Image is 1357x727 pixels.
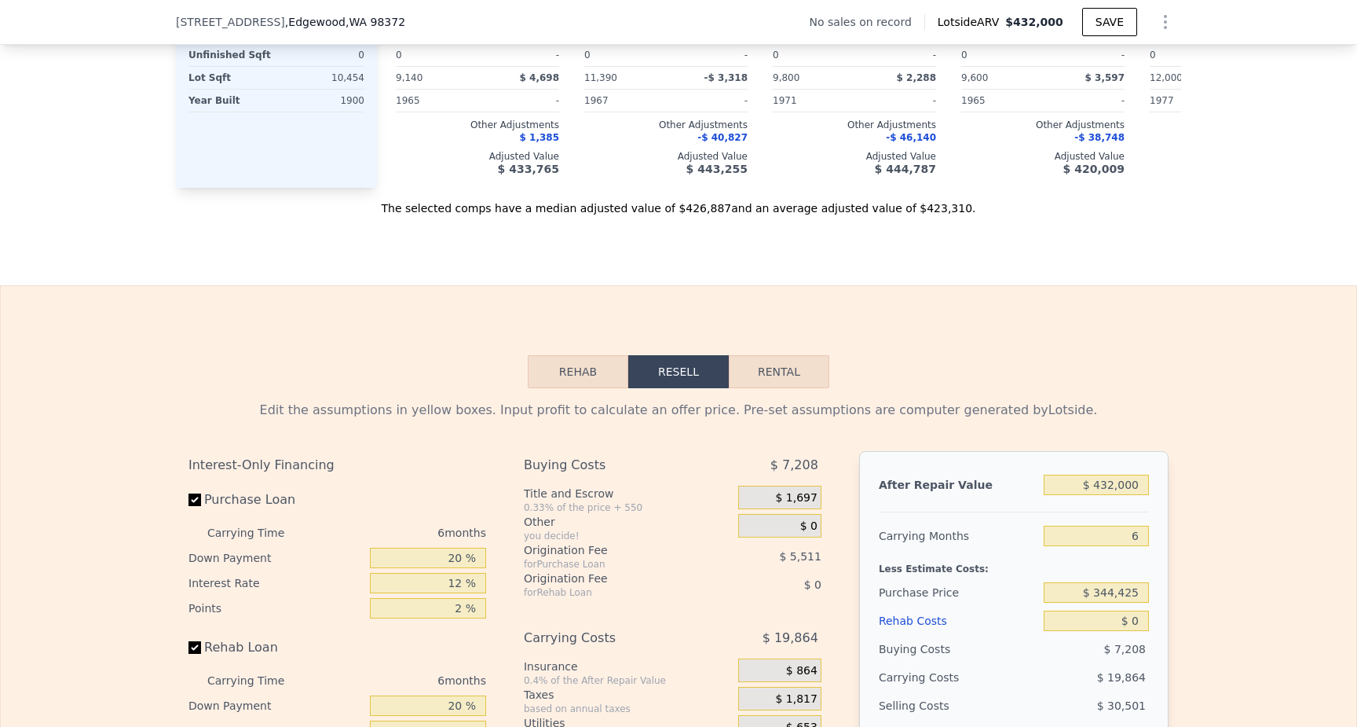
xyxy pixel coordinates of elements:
div: - [1046,90,1125,112]
div: 6 months [316,668,486,693]
span: $ 0 [804,578,821,591]
span: 9,600 [961,72,988,83]
span: -$ 40,827 [697,132,748,143]
div: Lot Sqft [188,67,273,89]
button: Show Options [1150,6,1181,38]
div: 1965 [961,90,1040,112]
div: Adjusted Value [396,150,559,163]
span: $ 7,208 [1104,643,1146,655]
label: Purchase Loan [188,486,364,514]
span: 11,390 [584,72,617,83]
div: - [858,90,936,112]
div: Adjusted Value [1150,150,1313,163]
span: 0 [961,50,967,61]
span: 12,000 [1150,72,1183,83]
div: Selling Costs [879,692,1037,720]
div: Other Adjustments [396,119,559,131]
button: Rehab [528,355,628,388]
div: 1965 [396,90,474,112]
span: $ 5,511 [779,550,821,563]
div: No sales on record [810,14,924,30]
div: - [1046,44,1125,66]
button: SAVE [1082,8,1137,36]
span: $ 864 [786,664,817,678]
div: 10,454 [280,67,364,89]
div: 1971 [773,90,851,112]
span: , Edgewood [285,14,405,30]
div: Purchase Price [879,578,1037,607]
div: 6 months [316,520,486,545]
div: 1977 [1150,90,1228,112]
span: $ 0 [800,520,817,534]
div: Down Payment [188,693,364,718]
div: for Purchase Loan [524,558,699,571]
div: Carrying Time [207,520,309,545]
div: Down Payment [188,545,364,571]
span: $ 19,864 [1097,671,1146,684]
div: Adjusted Value [773,150,936,163]
button: Rental [729,355,829,388]
span: $ 1,385 [520,132,559,143]
div: Buying Costs [524,451,699,479]
button: Resell [628,355,729,388]
div: Other Adjustments [961,119,1125,131]
span: $432,000 [1005,16,1063,28]
div: Insurance [524,659,732,674]
span: 0 [584,50,591,61]
span: -$ 3,318 [704,72,748,83]
span: $ 433,765 [498,163,559,175]
div: Rehab Costs [879,607,1037,635]
div: Buying Costs [879,635,1037,663]
div: - [481,90,559,112]
span: 0 [396,50,402,61]
div: 0.33% of the price + 550 [524,501,732,514]
span: $ 2,288 [897,72,936,83]
div: - [481,44,559,66]
input: Purchase Loan [188,494,201,506]
div: Year Built [188,90,273,112]
div: Other Adjustments [773,119,936,131]
div: Other Adjustments [1150,119,1313,131]
span: 9,140 [396,72,422,83]
span: $ 30,501 [1097,699,1146,712]
span: $ 19,864 [763,624,818,652]
div: - [669,90,748,112]
div: Carrying Time [207,668,309,693]
div: Interest Rate [188,571,364,596]
div: 1967 [584,90,663,112]
div: 1900 [280,90,364,112]
span: $ 420,009 [1063,163,1125,175]
div: Adjusted Value [584,150,748,163]
div: Origination Fee [524,542,699,558]
span: Lotside ARV [938,14,1005,30]
span: [STREET_ADDRESS] [176,14,285,30]
span: $ 1,697 [775,491,817,505]
span: $ 1,817 [775,692,817,707]
div: Taxes [524,687,732,703]
div: Other [524,514,732,530]
span: 9,800 [773,72,799,83]
span: 0 [1150,50,1156,61]
div: Origination Fee [524,571,699,586]
div: for Rehab Loan [524,586,699,599]
span: $ 4,698 [520,72,559,83]
span: $ 443,255 [686,163,748,175]
div: Title and Escrow [524,486,732,501]
span: $ 7,208 [770,451,818,479]
div: - [669,44,748,66]
div: Points [188,596,364,621]
div: Carrying Costs [879,663,977,692]
div: Carrying Months [879,522,1037,550]
div: Other Adjustments [584,119,748,131]
div: Edit the assumptions in yellow boxes. Input profit to calculate an offer price. Pre-set assumptio... [188,401,1169,420]
label: Rehab Loan [188,633,364,662]
div: Carrying Costs [524,624,699,652]
div: 0 [280,44,364,66]
input: Rehab Loan [188,641,201,654]
div: After Repair Value [879,471,1037,499]
div: Adjusted Value [961,150,1125,163]
div: - [858,44,936,66]
span: -$ 38,748 [1074,132,1125,143]
div: Interest-Only Financing [188,451,486,479]
div: you decide! [524,530,732,542]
